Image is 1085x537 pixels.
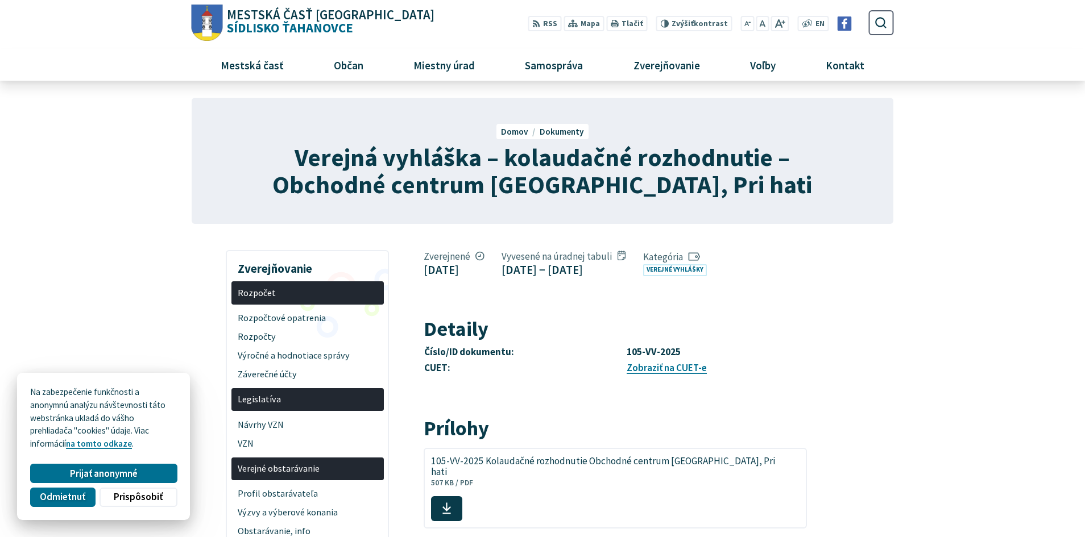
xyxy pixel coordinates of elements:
[66,438,132,449] a: na tomto odkaze
[70,468,138,480] span: Prijať anonymné
[238,327,377,346] span: Rozpočty
[672,19,694,28] span: Zvýšiť
[543,18,557,30] span: RSS
[431,478,473,488] span: 507 KB / PDF
[217,49,288,80] span: Mestská časť
[643,251,711,263] span: Kategória
[606,16,647,31] button: Tlačiť
[231,485,384,503] a: Profil obstarávateľa
[424,344,626,360] th: Číslo/ID dokumentu:
[238,459,377,478] span: Verejné obstarávanie
[222,9,434,35] span: Sídlisko Ťahanovce
[30,488,95,507] button: Odmietnuť
[815,18,825,30] span: EN
[504,49,604,80] a: Samospráva
[114,491,163,503] span: Prispôsobiť
[629,49,704,80] span: Zverejňovanie
[231,503,384,522] a: Výzvy a výberové konania
[502,250,626,263] span: Vyvesené na úradnej tabuli
[313,49,384,80] a: Občan
[821,49,868,80] span: Kontakt
[231,457,384,481] a: Verejné obstarávanie
[627,345,681,358] strong: 105-VV-2025
[501,126,528,137] span: Domov
[231,388,384,411] a: Legislatíva
[672,19,728,28] span: kontrast
[521,49,587,80] span: Samospráva
[746,49,780,80] span: Voľby
[330,49,368,80] span: Občan
[30,464,177,483] button: Prijať anonymné
[729,49,796,80] a: Voľby
[838,16,852,31] img: Prejsť na Facebook stránku
[424,250,484,263] span: Zverejnené
[812,18,827,30] a: EN
[200,49,305,80] a: Mestská časť
[238,434,377,453] span: VZN
[393,49,496,80] a: Miestny úrad
[191,5,434,41] a: Logo Sídlisko Ťahanovce, prejsť na domovskú stránku.
[564,16,604,31] a: Mapa
[431,456,786,477] span: 105-VV-2025 Kolaudačné rozhodnutie Obchodné centrum [GEOGRAPHIC_DATA], Pri hati
[238,365,377,384] span: Záverečné účty
[231,253,384,277] h3: Zverejňovanie
[528,16,561,31] a: RSS
[627,361,707,374] a: Zobraziť na CUET-e
[656,16,732,31] button: Zvýšiťkontrast
[424,360,626,376] th: CUET:
[100,488,177,507] button: Prispôsobiť
[238,390,377,409] span: Legislatíva
[231,309,384,328] a: Rozpočtové opatrenia
[238,485,377,503] span: Profil obstarávateľa
[231,281,384,305] a: Rozpočet
[424,318,807,340] h2: Detaily
[231,346,384,365] a: Výročné a hodnotiace správy
[424,417,807,440] h2: Prílohy
[771,16,789,31] button: Zväčšiť veľkosť písma
[581,18,600,30] span: Mapa
[622,19,643,28] span: Tlačiť
[424,448,807,528] a: 105-VV-2025 Kolaudačné rozhodnutie Obchodné centrum [GEOGRAPHIC_DATA], Pri hati 507 KB / PDF
[502,263,626,277] figcaption: [DATE] − [DATE]
[540,126,584,137] a: Dokumenty
[238,284,377,302] span: Rozpočet
[238,415,377,434] span: Návrhy VZN
[238,309,377,328] span: Rozpočtové opatrenia
[643,264,707,276] a: Verejné vyhlášky
[756,16,769,31] button: Nastaviť pôvodnú veľkosť písma
[231,365,384,384] a: Záverečné účty
[238,503,377,522] span: Výzvy a výberové konania
[227,9,434,22] span: Mestská časť [GEOGRAPHIC_DATA]
[272,141,812,200] span: Verejná vyhláška – kolaudačné rozhodnutie – Obchodné centrum [GEOGRAPHIC_DATA], Pri hati
[740,16,754,31] button: Zmenšiť veľkosť písma
[191,5,222,41] img: Prejsť na domovskú stránku
[805,49,885,80] a: Kontakt
[231,434,384,453] a: VZN
[501,126,540,137] a: Domov
[409,49,479,80] span: Miestny úrad
[424,263,484,277] figcaption: [DATE]
[612,49,720,80] a: Zverejňovanie
[30,386,177,451] p: Na zabezpečenie funkčnosti a anonymnú analýzu návštevnosti táto webstránka ukladá do vášho prehli...
[231,415,384,434] a: Návrhy VZN
[40,491,85,503] span: Odmietnuť
[238,346,377,365] span: Výročné a hodnotiace správy
[231,327,384,346] a: Rozpočty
